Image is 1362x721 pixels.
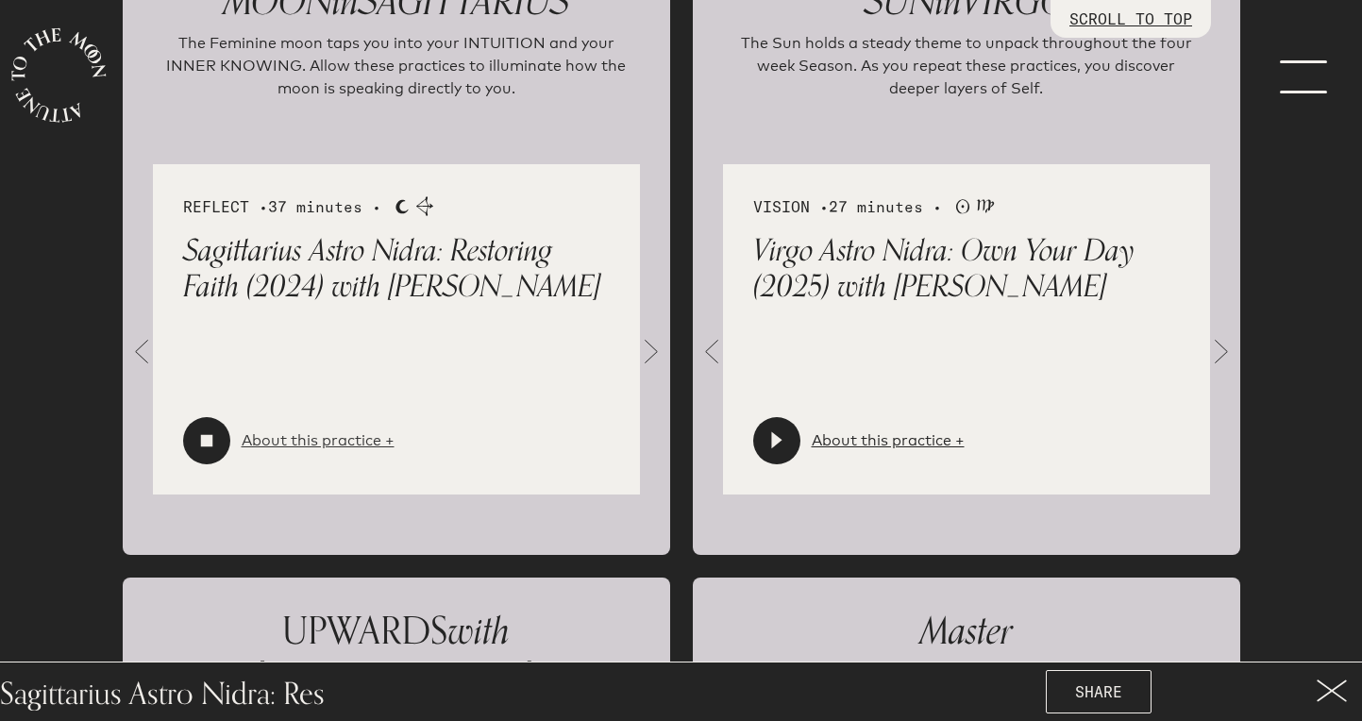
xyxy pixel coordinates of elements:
[919,600,1013,662] span: Master
[242,429,395,452] a: About this practice +
[1069,8,1192,30] p: SCROLL TO TOP
[731,32,1202,126] p: The Sun holds a steady theme to unpack throughout the four week Season. As you repeat these pract...
[183,194,610,218] div: REFLECT •
[1046,670,1152,713] button: SHARE
[753,194,1180,218] div: VISION •
[1036,646,1063,709] span: in
[829,197,942,216] span: 27 minutes •
[268,197,381,216] span: 37 minutes •
[812,429,965,452] a: About this practice +
[723,608,1210,698] p: MERCURY
[1075,680,1122,703] span: SHARE
[753,233,1180,306] p: Virgo Astro Nidra: Own Your Day (2025) with [PERSON_NAME]
[153,608,640,698] p: UPWARDS [PERSON_NAME]
[447,600,510,662] span: with
[183,233,610,306] p: Sagittarius Astro Nidra: Restoring Faith (2024) with [PERSON_NAME]
[160,32,632,126] p: The Feminine moon taps you into your INTUITION and your INNER KNOWING. Allow these practices to i...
